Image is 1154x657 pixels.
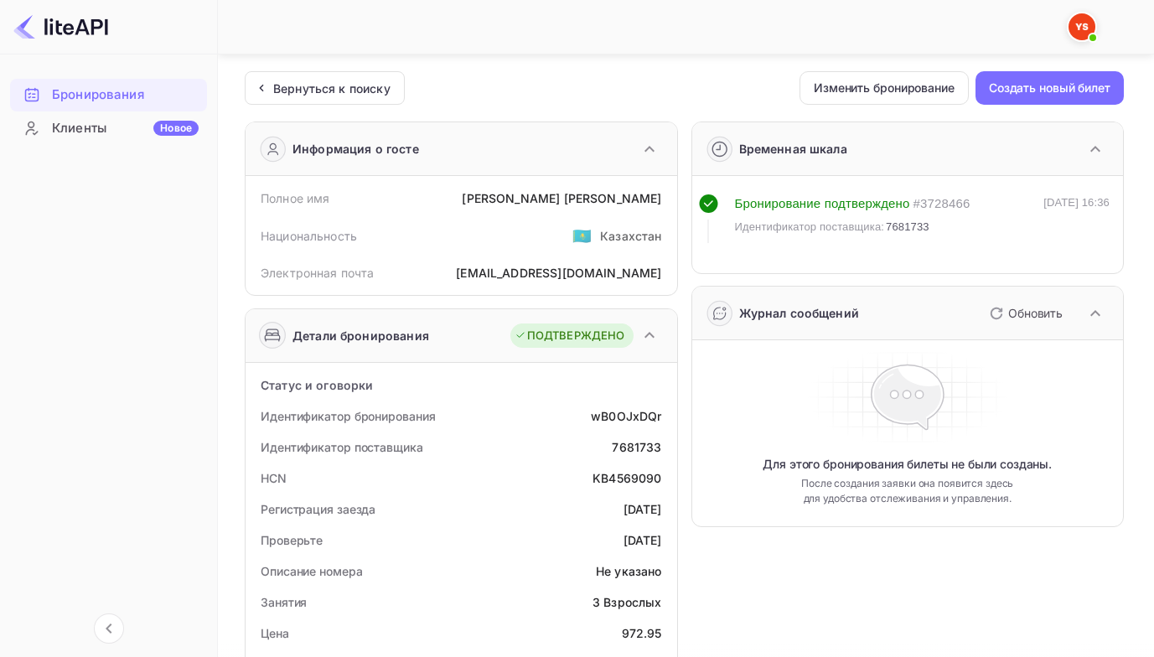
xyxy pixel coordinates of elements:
[292,140,419,158] ya-tr-span: Информация о госте
[456,266,661,280] ya-tr-span: [EMAIL_ADDRESS][DOMAIN_NAME]
[52,85,144,105] ya-tr-span: Бронирования
[624,500,662,518] div: [DATE]
[591,409,661,423] ya-tr-span: wB0OJxDQr
[1069,13,1095,40] img: Служба Поддержки Яндекса
[261,471,287,485] ya-tr-span: HCN
[624,531,662,549] div: [DATE]
[913,194,970,214] div: # 3728466
[622,624,662,642] div: 972.95
[989,78,1110,98] ya-tr-span: Создать новый билет
[593,471,661,485] ya-tr-span: KB4569090
[261,564,363,578] ya-tr-span: Описание номера
[13,13,108,40] img: Логотип LiteAPI
[572,220,592,251] span: США
[10,79,207,111] div: Бронирования
[600,229,661,243] ya-tr-span: Казахстан
[10,112,207,145] div: КлиентыНовое
[564,191,662,205] ya-tr-span: [PERSON_NAME]
[10,79,207,110] a: Бронирования
[739,306,859,320] ya-tr-span: Журнал сообщений
[261,409,435,423] ya-tr-span: Идентификатор бронирования
[261,595,307,609] ya-tr-span: Занятия
[94,613,124,644] button: Свернуть навигацию
[596,564,662,578] ya-tr-span: Не указано
[814,78,955,98] ya-tr-span: Изменить бронирование
[261,502,375,516] ya-tr-span: Регистрация заезда
[739,142,847,156] ya-tr-span: Временная шкала
[612,438,661,456] div: 7681733
[261,229,357,243] ya-tr-span: Национальность
[593,595,600,609] ya-tr-span: 3
[735,196,821,210] ya-tr-span: Бронирование
[825,196,910,210] ya-tr-span: подтверждено
[975,71,1124,105] button: Создать новый билет
[261,440,423,454] ya-tr-span: Идентификатор поставщика
[273,81,391,96] ya-tr-span: Вернуться к поиску
[735,220,885,233] ya-tr-span: Идентификатор поставщика:
[261,191,330,205] ya-tr-span: Полное имя
[261,266,375,280] ya-tr-span: Электронная почта
[261,533,323,547] ya-tr-span: Проверьте
[292,327,429,344] ya-tr-span: Детали бронирования
[603,595,661,609] ya-tr-span: Взрослых
[793,476,1022,506] ya-tr-span: После создания заявки она появится здесь для удобства отслеживания и управления.
[261,378,374,392] ya-tr-span: Статус и оговорки
[980,300,1069,327] button: Обновить
[10,112,207,143] a: КлиентыНовое
[52,119,106,138] ya-tr-span: Клиенты
[261,626,289,640] ya-tr-span: Цена
[886,220,929,233] ya-tr-span: 7681733
[763,456,1052,473] ya-tr-span: Для этого бронирования билеты не были созданы.
[1043,196,1110,209] ya-tr-span: [DATE] 16:36
[527,328,625,344] ya-tr-span: ПОДТВЕРЖДЕНО
[160,122,192,134] ya-tr-span: Новое
[800,71,969,105] button: Изменить бронирование
[1008,306,1063,320] ya-tr-span: Обновить
[572,226,592,245] ya-tr-span: 🇰🇿
[462,191,560,205] ya-tr-span: [PERSON_NAME]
